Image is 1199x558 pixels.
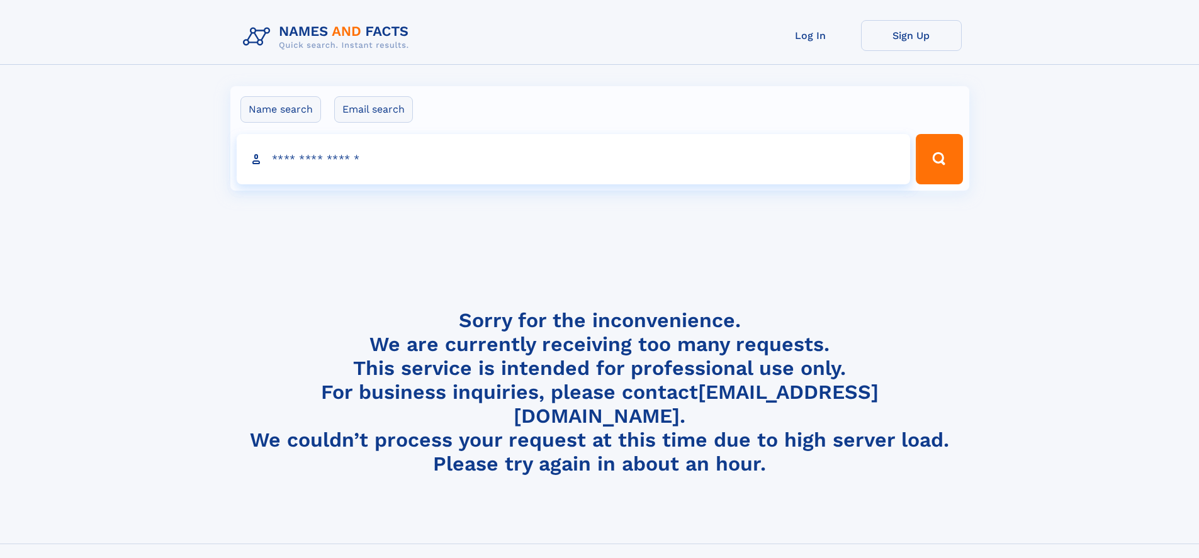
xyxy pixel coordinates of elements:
[240,96,321,123] label: Name search
[861,20,962,51] a: Sign Up
[916,134,962,184] button: Search Button
[238,20,419,54] img: Logo Names and Facts
[334,96,413,123] label: Email search
[514,380,879,428] a: [EMAIL_ADDRESS][DOMAIN_NAME]
[760,20,861,51] a: Log In
[237,134,911,184] input: search input
[238,308,962,476] h4: Sorry for the inconvenience. We are currently receiving too many requests. This service is intend...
